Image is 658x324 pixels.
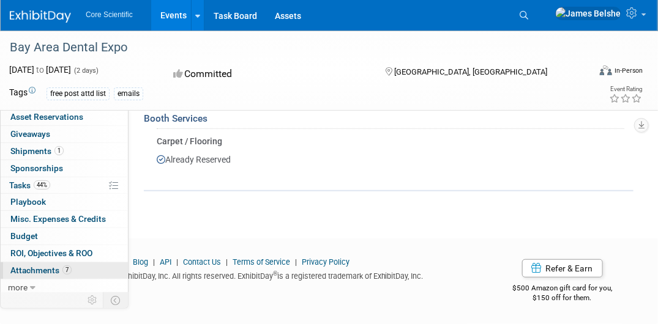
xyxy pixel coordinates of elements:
[10,163,63,173] span: Sponsorships
[9,268,473,282] div: Copyright © 2025 ExhibitDay, Inc. All rights reserved. ExhibitDay is a registered trademark of Ex...
[10,112,83,122] span: Asset Reservations
[157,135,624,147] div: Carpet / Flooring
[1,194,128,210] a: Playbook
[10,129,50,139] span: Giveaways
[395,67,548,76] span: [GEOGRAPHIC_DATA], [GEOGRAPHIC_DATA]
[1,160,128,177] a: Sponsorships
[492,275,634,303] div: $500 Amazon gift card for you,
[273,270,277,277] sup: ®
[1,262,128,279] a: Attachments7
[173,257,181,267] span: |
[150,257,158,267] span: |
[522,259,603,278] a: Refer & Earn
[1,143,128,160] a: Shipments1
[1,109,128,125] a: Asset Reservations
[6,37,580,59] div: Bay Area Dental Expo
[545,64,643,82] div: Event Format
[10,10,71,23] img: ExhibitDay
[492,293,634,303] div: $150 off for them.
[1,279,128,296] a: more
[609,86,642,92] div: Event Rating
[86,10,133,19] span: Core Scientific
[144,112,634,125] div: Booth Services
[1,126,128,142] a: Giveaways
[133,257,148,267] a: Blog
[600,65,612,75] img: Format-Inperson.png
[292,257,300,267] span: |
[233,257,290,267] a: Terms of Service
[82,292,103,308] td: Personalize Event Tab Strip
[62,265,72,274] span: 7
[170,64,366,85] div: Committed
[223,257,231,267] span: |
[34,65,46,75] span: to
[183,257,221,267] a: Contact Us
[555,7,621,20] img: James Belshe
[114,87,143,100] div: emails
[10,265,72,275] span: Attachments
[10,248,92,258] span: ROI, Objectives & ROO
[9,65,71,75] span: [DATE] [DATE]
[1,177,128,194] a: Tasks44%
[160,257,171,267] a: API
[1,211,128,227] a: Misc. Expenses & Credits
[10,231,38,241] span: Budget
[9,180,50,190] span: Tasks
[103,292,129,308] td: Toggle Event Tabs
[10,197,46,207] span: Playbook
[1,245,128,262] a: ROI, Objectives & ROO
[54,146,64,155] span: 1
[73,67,99,75] span: (2 days)
[302,257,350,267] a: Privacy Policy
[8,282,28,292] span: more
[1,228,128,245] a: Budget
[10,146,64,156] span: Shipments
[157,147,624,175] div: Already Reserved
[614,66,643,75] div: In-Person
[10,214,106,224] span: Misc. Expenses & Credits
[34,180,50,190] span: 44%
[9,86,36,100] td: Tags
[47,87,110,100] div: free post attd list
